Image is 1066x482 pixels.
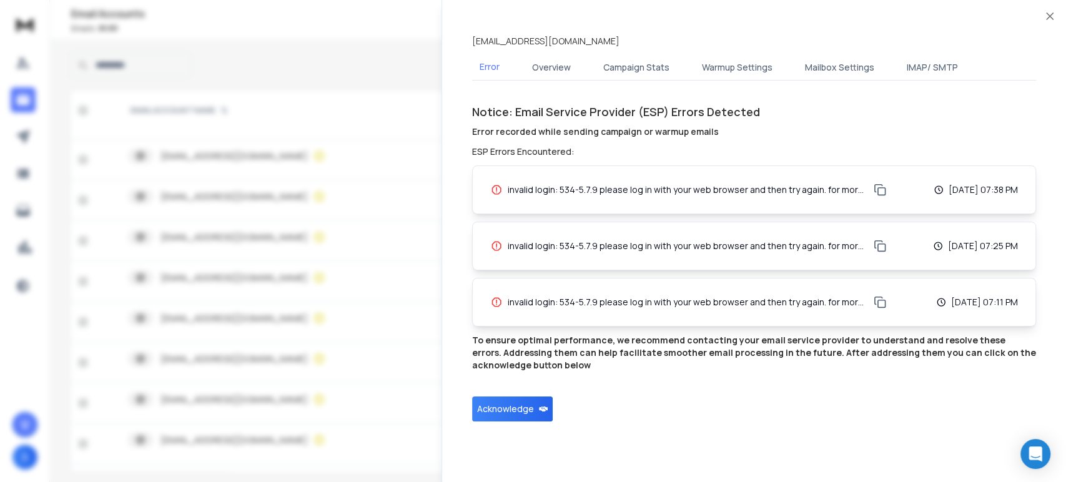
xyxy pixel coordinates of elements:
button: IMAP/ SMTP [899,54,965,81]
span: invalid login: 534-5.7.9 please log in with your web browser and then try again. for more 534-5.7... [508,184,867,196]
h3: ESP Errors Encountered: [472,145,1036,158]
button: Mailbox Settings [797,54,882,81]
span: invalid login: 534-5.7.9 please log in with your web browser and then try again. for more 534-5.7... [508,240,867,252]
p: To ensure optimal performance, we recommend contacting your email service provider to understand ... [472,334,1036,371]
button: Warmup Settings [694,54,780,81]
h4: Error recorded while sending campaign or warmup emails [472,125,1036,138]
button: Error [472,53,507,82]
p: [DATE] 07:11 PM [951,296,1018,308]
p: [DATE] 07:38 PM [949,184,1018,196]
div: Open Intercom Messenger [1020,439,1050,469]
button: Campaign Stats [596,54,677,81]
p: [DATE] 07:25 PM [948,240,1018,252]
button: Overview [525,54,578,81]
p: [EMAIL_ADDRESS][DOMAIN_NAME] [472,35,619,47]
span: invalid login: 534-5.7.9 please log in with your web browser and then try again. for more 534-5.7... [508,296,867,308]
h1: Notice: Email Service Provider (ESP) Errors Detected [472,103,1036,138]
button: Acknowledge [472,396,553,421]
